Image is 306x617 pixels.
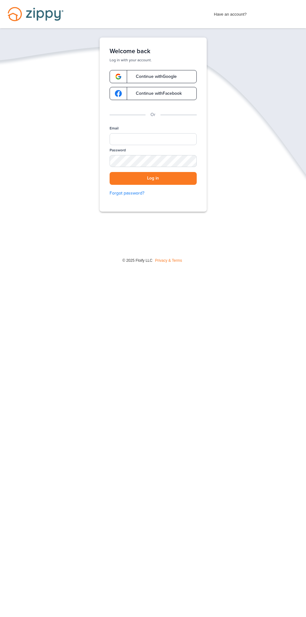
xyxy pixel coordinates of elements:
span: Continue with Google [130,74,177,79]
p: Or [151,111,155,118]
a: Privacy & Terms [155,258,182,263]
span: Have an account? [214,8,247,18]
label: Password [110,148,126,153]
img: google-logo [115,90,122,97]
span: © 2025 Floify LLC [122,258,152,263]
span: Continue with Facebook [130,91,182,96]
a: google-logoContinue withGoogle [110,70,197,83]
input: Password [110,155,197,167]
a: Forgot password? [110,190,197,197]
button: Log in [110,172,197,185]
a: google-logoContinue withFacebook [110,87,197,100]
p: Log in with your account. [110,58,197,63]
input: Email [110,133,197,145]
h1: Welcome back [110,48,197,55]
label: Email [110,126,119,131]
img: google-logo [115,73,122,80]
